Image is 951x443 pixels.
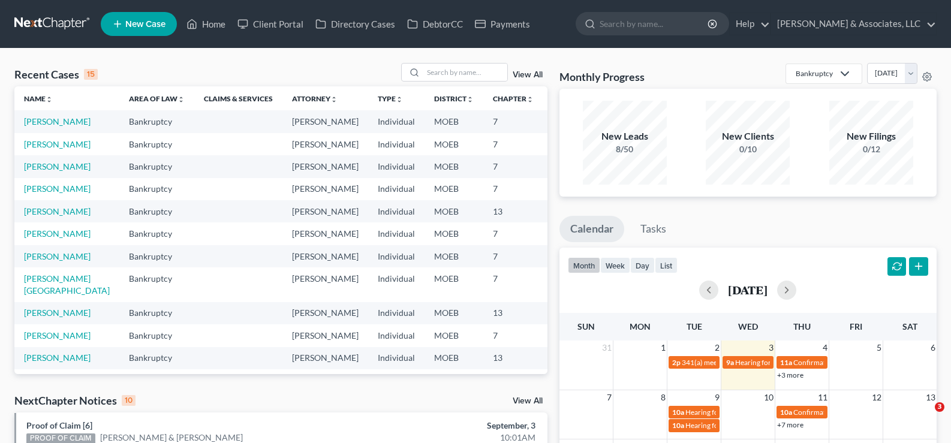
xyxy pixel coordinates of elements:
span: Sat [902,321,917,332]
td: Individual [368,369,425,403]
span: Hearing for [PERSON_NAME] [685,408,779,417]
span: Confirmation hearing for [PERSON_NAME] [793,358,929,367]
td: Individual [368,324,425,346]
td: Individual [368,178,425,200]
td: 7 [483,155,543,177]
td: [PERSON_NAME] [282,222,368,245]
td: 13 [483,200,543,222]
td: Bankruptcy [119,369,194,403]
td: Bankruptcy [119,347,194,369]
i: unfold_more [46,96,53,103]
i: unfold_more [467,96,474,103]
td: MOEB [425,245,483,267]
td: Individual [368,200,425,222]
a: +3 more [777,370,803,379]
a: Typeunfold_more [378,94,403,103]
span: 31 [601,340,613,355]
td: [PERSON_NAME] [282,324,368,346]
td: Individual [368,133,425,155]
a: Home [180,13,231,35]
span: Tue [687,321,702,332]
i: unfold_more [330,96,338,103]
input: Search by name... [600,13,709,35]
a: Directory Cases [309,13,401,35]
span: Confirmation hearing for [PERSON_NAME] [793,408,929,417]
span: 8 [660,390,667,405]
td: Bankruptcy [119,155,194,177]
td: MOEB [425,267,483,302]
a: Districtunfold_more [434,94,474,103]
td: Individual [368,110,425,132]
span: Mon [630,321,651,332]
td: 7 [483,178,543,200]
i: unfold_more [396,96,403,103]
a: View All [513,397,543,405]
td: [PERSON_NAME] [282,347,368,369]
td: MOEB [425,110,483,132]
td: 7 [483,110,543,132]
td: MOEB [425,222,483,245]
div: 8/50 [583,143,667,155]
td: 7 [483,369,543,403]
span: Wed [738,321,758,332]
td: [PERSON_NAME] [282,267,368,302]
span: 13 [925,390,937,405]
span: Thu [793,321,811,332]
span: 10a [672,421,684,430]
span: 2p [672,358,681,367]
div: Bankruptcy [796,68,833,79]
td: Bankruptcy [119,110,194,132]
span: 11a [780,358,792,367]
div: September, 3 [374,420,535,432]
button: month [568,257,600,273]
td: Individual [368,245,425,267]
span: Sun [577,321,595,332]
span: 5 [875,340,883,355]
a: [PERSON_NAME] [24,206,91,216]
td: 7 [483,324,543,346]
span: 1 [660,340,667,355]
a: Attorneyunfold_more [292,94,338,103]
div: 0/12 [829,143,913,155]
span: 11 [817,390,829,405]
a: Area of Lawunfold_more [129,94,185,103]
i: unfold_more [526,96,534,103]
span: 9a [726,358,734,367]
a: Client Portal [231,13,309,35]
a: +7 more [777,420,803,429]
a: Tasks [630,216,677,242]
td: 7 [483,267,543,302]
a: [PERSON_NAME] [24,116,91,126]
td: MOEB [425,133,483,155]
div: 10 [122,395,136,406]
div: 15 [84,69,98,80]
td: Individual [368,267,425,302]
a: [PERSON_NAME] [24,139,91,149]
div: NextChapter Notices [14,393,136,408]
span: Hearing for [PERSON_NAME] [735,358,829,367]
a: [PERSON_NAME] [24,352,91,363]
a: Nameunfold_more [24,94,53,103]
span: 6 [929,340,937,355]
span: 341(a) meeting for [PERSON_NAME] [682,358,797,367]
td: Individual [368,222,425,245]
span: Hearing for [PERSON_NAME] [685,421,779,430]
td: Individual [368,347,425,369]
td: Bankruptcy [119,200,194,222]
td: [PERSON_NAME] [282,245,368,267]
td: Bankruptcy [119,302,194,324]
div: New Leads [583,129,667,143]
td: Bankruptcy [119,222,194,245]
span: 12 [871,390,883,405]
span: 4 [821,340,829,355]
h2: [DATE] [728,284,768,296]
a: Chapterunfold_more [493,94,534,103]
td: [PERSON_NAME] [282,133,368,155]
a: [PERSON_NAME] [24,161,91,171]
h3: Monthly Progress [559,70,645,84]
div: Recent Cases [14,67,98,82]
input: Search by name... [423,64,507,81]
td: Bankruptcy [119,133,194,155]
button: day [630,257,655,273]
span: 2 [714,340,721,355]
